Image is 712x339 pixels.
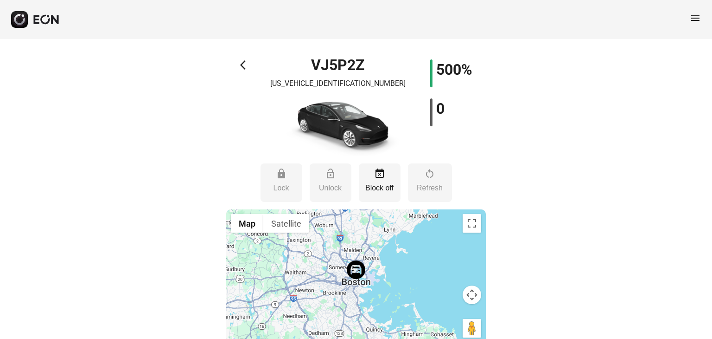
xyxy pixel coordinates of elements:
[359,163,400,202] button: Block off
[311,59,364,71] h1: VJ5P2Z
[463,286,481,304] button: Map camera controls
[263,214,309,233] button: Show satellite imagery
[463,319,481,338] button: Drag Pegman onto the map to open Street View
[273,93,403,158] img: car
[436,64,472,75] h1: 500%
[690,13,701,24] span: menu
[363,183,396,194] p: Block off
[463,214,481,233] button: Toggle fullscreen view
[436,103,445,114] h1: 0
[240,59,251,71] span: arrow_back_ios
[374,168,385,179] span: event_busy
[270,78,406,89] p: [US_VEHICLE_IDENTIFICATION_NUMBER]
[231,214,263,233] button: Show street map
